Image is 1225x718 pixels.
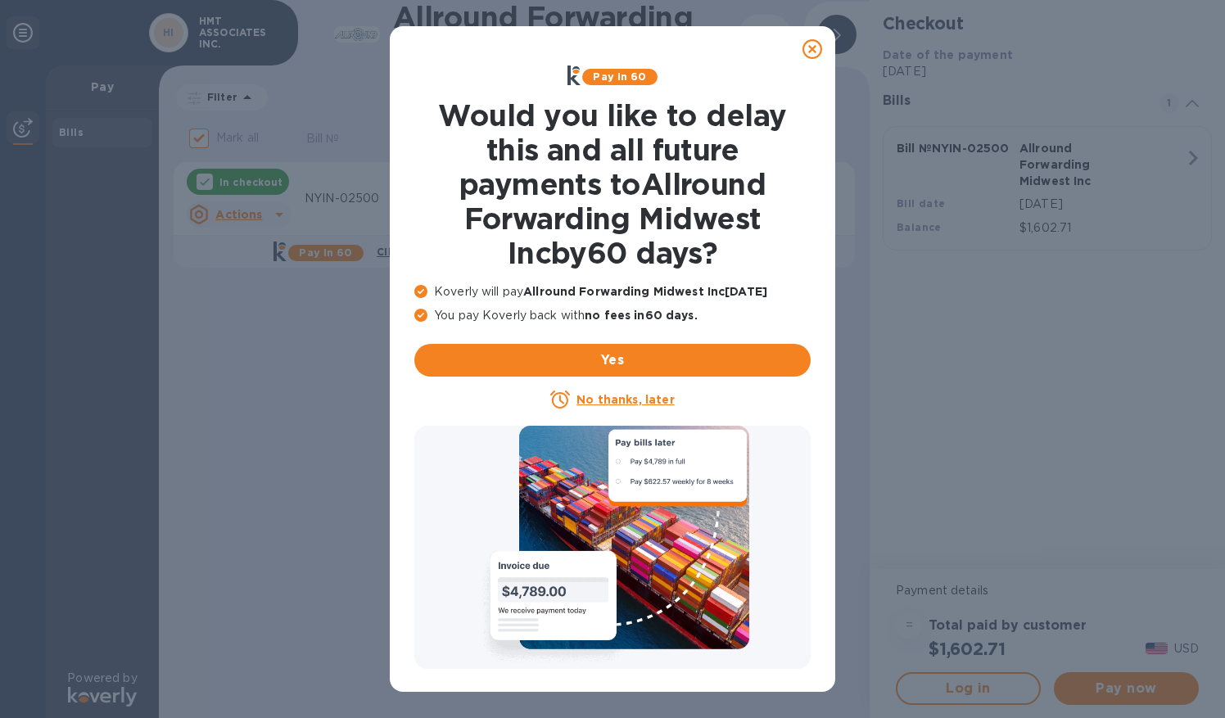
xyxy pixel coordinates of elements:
[593,70,646,83] b: Pay in 60
[414,344,811,377] button: Yes
[523,285,767,298] b: Allround Forwarding Midwest Inc [DATE]
[414,307,811,324] p: You pay Koverly back with
[585,309,697,322] b: no fees in 60 days .
[427,350,798,370] span: Yes
[414,283,811,300] p: Koverly will pay
[414,98,811,270] h1: Would you like to delay this and all future payments to Allround Forwarding Midwest Inc by 60 days ?
[576,393,674,406] u: No thanks, later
